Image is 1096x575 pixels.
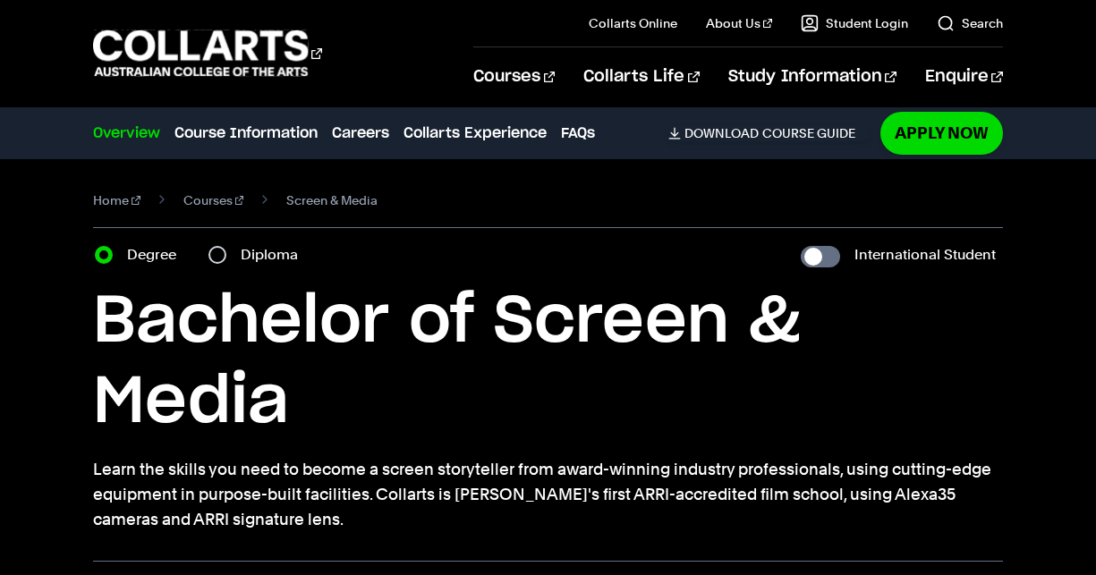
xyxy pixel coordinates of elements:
a: Collarts Online [589,14,677,32]
a: Collarts Life [583,47,699,106]
a: Search [937,14,1003,32]
a: Course Information [174,123,318,144]
a: Apply Now [880,112,1003,154]
p: Learn the skills you need to become a screen storyteller from award-winning industry professional... [93,457,1003,532]
a: Careers [332,123,389,144]
h1: Bachelor of Screen & Media [93,282,1003,443]
a: Student Login [801,14,908,32]
a: Study Information [728,47,896,106]
a: About Us [706,14,772,32]
a: Collarts Experience [404,123,547,144]
a: Enquire [925,47,1003,106]
a: Overview [93,123,160,144]
a: Home [93,188,140,213]
a: Courses [183,188,244,213]
label: Diploma [241,242,309,267]
label: Degree [127,242,187,267]
a: FAQs [561,123,595,144]
span: Download [684,125,759,141]
div: Go to homepage [93,28,322,79]
span: Screen & Media [286,188,378,213]
a: Courses [473,47,555,106]
label: International Student [854,242,996,267]
a: DownloadCourse Guide [668,125,870,141]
